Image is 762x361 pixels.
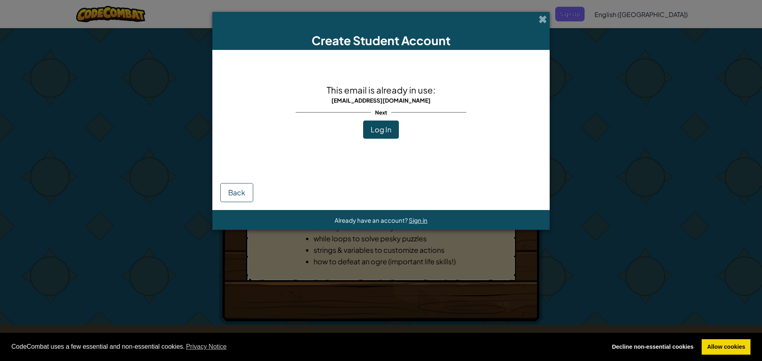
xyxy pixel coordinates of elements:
[371,107,391,118] span: Next
[335,216,409,224] span: Already have an account?
[702,339,750,355] a: allow cookies
[331,97,431,104] span: [EMAIL_ADDRESS][DOMAIN_NAME]
[606,339,699,355] a: deny cookies
[312,33,450,48] span: Create Student Account
[12,341,600,353] span: CodeCombat uses a few essential and non-essential cookies.
[409,216,427,224] a: Sign in
[363,120,399,139] button: Log In
[371,125,391,134] span: Log In
[220,183,253,202] button: Back
[185,341,228,353] a: learn more about cookies
[327,84,435,96] span: This email is already in use:
[228,188,245,197] span: Back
